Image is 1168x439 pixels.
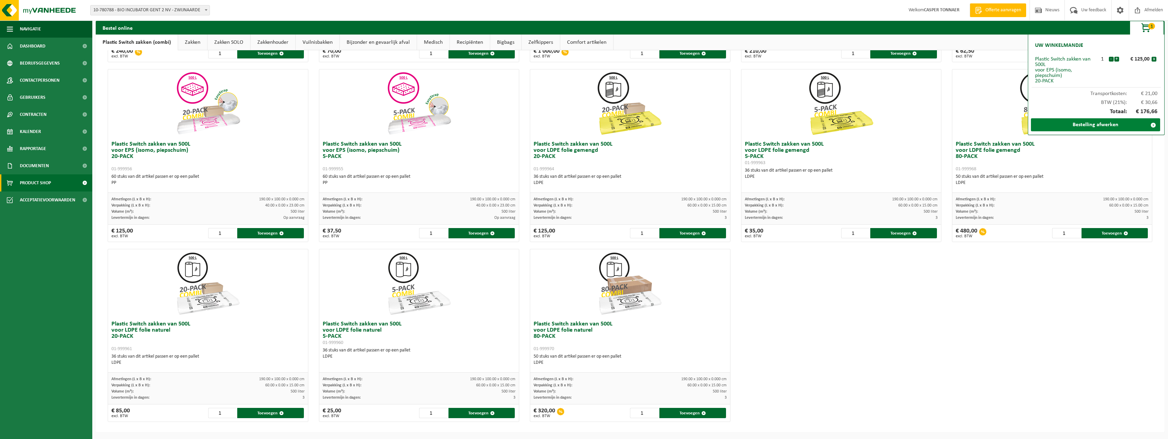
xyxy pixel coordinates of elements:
button: Toevoegen [448,408,515,418]
a: Plastic Switch zakken (combi) [96,35,178,50]
button: Toevoegen [448,48,515,58]
div: 60 stuks van dit artikel passen er op een pallet [323,174,516,186]
a: Offerte aanvragen [970,3,1026,17]
div: LDPE [111,360,305,366]
img: 01-999963 [807,69,875,138]
span: 190.00 x 100.00 x 0.000 cm [1103,197,1149,201]
button: 1 [1130,21,1164,35]
span: 40.00 x 0.00 x 23.00 cm [476,203,515,208]
span: Navigatie [20,21,41,38]
a: Zakken SOLO [207,35,250,50]
span: Volume (m³): [111,389,134,394]
input: 1 [630,48,659,58]
span: Volume (m³): [745,210,767,214]
span: Product Shop [20,174,51,191]
span: 500 liter [291,210,305,214]
button: - [1109,57,1114,62]
img: 01-999955 [385,69,453,138]
span: 500 liter [713,210,727,214]
span: Op aanvraag [494,216,515,220]
div: 36 stuks van dit artikel passen er op een pallet [323,347,516,360]
span: excl. BTW [534,234,555,238]
span: 10-780788 - BIO INCUBATOR GENT 2 NV - ZWIJNAARDE [90,5,210,15]
a: Zelfkippers [522,35,560,50]
div: BTW (21%): [1032,96,1161,105]
span: 60.00 x 0.00 x 15.00 cm [687,203,727,208]
div: € 1 000,00 [534,48,560,58]
div: € 125,00 [1121,56,1152,62]
span: Volume (m³): [323,389,345,394]
h2: Uw winkelmandje [1032,38,1087,53]
div: € 35,00 [745,228,763,238]
span: 01-999970 [534,346,554,351]
span: excl. BTW [111,54,133,58]
span: Contactpersonen [20,72,59,89]
span: excl. BTW [956,234,977,238]
div: LDPE [534,180,727,186]
span: 10-780788 - BIO INCUBATOR GENT 2 NV - ZWIJNAARDE [91,5,210,15]
span: Levertermijn in dagen: [323,396,361,400]
span: 40.00 x 0.00 x 23.00 cm [265,203,305,208]
div: € 25,00 [323,408,341,418]
span: Verpakking (L x B x H): [323,383,361,387]
span: 190.00 x 100.00 x 0.000 cm [681,197,727,201]
span: € 176,66 [1127,109,1158,115]
div: 36 stuks van dit artikel passen er op een pallet [111,354,305,366]
div: LDPE [745,174,938,180]
span: excl. BTW [956,54,974,58]
span: Volume (m³): [534,389,556,394]
h3: Plastic Switch zakken van 500L voor LDPE folie gemengd 80-PACK [956,141,1149,172]
span: excl. BTW [323,54,341,58]
span: Volume (m³): [956,210,978,214]
span: 1 [1148,23,1155,29]
h3: Plastic Switch zakken van 500L voor EPS (isomo, piepschuim) 5-PACK [323,141,516,172]
span: Afmetingen (L x B x H): [111,197,151,201]
span: excl. BTW [111,414,130,418]
span: 01-999961 [111,346,132,351]
div: € 70,00 [323,48,341,58]
div: € 125,00 [111,228,133,238]
button: Toevoegen [870,228,937,238]
div: € 210,00 [745,48,766,58]
div: 50 stuks van dit artikel passen er op een pallet [956,174,1149,186]
div: Transportkosten: [1032,88,1161,96]
span: Afmetingen (L x B x H): [323,197,362,201]
span: 3 [936,216,938,220]
h3: Plastic Switch zakken van 500L voor LDPE folie naturel 5-PACK [323,321,516,346]
div: € 125,00 [534,228,555,238]
span: Verpakking (L x B x H): [534,203,572,208]
div: Totaal: [1032,105,1161,118]
a: Zakken [178,35,207,50]
a: Bijzonder en gevaarlijk afval [340,35,417,50]
span: excl. BTW [534,414,555,418]
button: Toevoegen [237,408,304,418]
a: Zakkenhouder [251,35,295,50]
button: Toevoegen [870,48,937,58]
span: Verpakking (L x B x H): [111,383,150,387]
img: 01-999960 [385,249,453,318]
span: Offerte aanvragen [984,7,1023,14]
div: 50 stuks van dit artikel passen er op een pallet [534,354,727,366]
button: Toevoegen [448,228,515,238]
button: Toevoegen [237,228,304,238]
span: 60.00 x 0.00 x 15.00 cm [687,383,727,387]
span: 190.00 x 100.00 x 0.000 cm [259,377,305,381]
button: Toevoegen [237,48,304,58]
a: Medisch [417,35,449,50]
span: 190.00 x 100.00 x 0.000 cm [259,197,305,201]
span: Afmetingen (L x B x H): [956,197,995,201]
button: Toevoegen [659,408,726,418]
a: Bestelling afwerken [1031,118,1160,131]
input: 1 [841,228,870,238]
img: 01-999970 [596,249,664,318]
h3: Plastic Switch zakken van 500L voor LDPE folie gemengd 20-PACK [534,141,727,172]
span: Documenten [20,157,49,174]
span: 500 liter [713,389,727,394]
span: 190.00 x 100.00 x 0.000 cm [892,197,938,201]
span: 3 [1146,216,1149,220]
input: 1 [208,228,237,238]
span: 500 liter [924,210,938,214]
span: 3 [513,396,515,400]
button: x [1152,57,1156,62]
div: LDPE [956,180,1149,186]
